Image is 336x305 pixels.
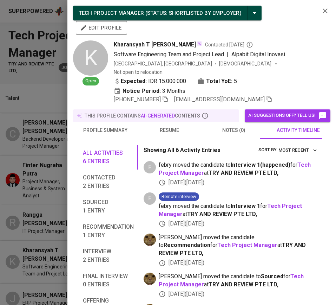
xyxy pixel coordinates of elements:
span: | [227,50,229,59]
span: febry moved the candidate to for at [159,161,319,177]
span: ( STATUS : Shortlisted by Employer ) [145,10,242,16]
span: febry moved the candidate to for at [159,202,319,218]
span: [PERSON_NAME] moved the candidate to for at [159,234,319,258]
span: All activities 6 entries [83,149,134,166]
div: K [73,40,108,76]
span: TRY AND REVIEW PTE LTD, [209,170,278,176]
span: AI-generated [141,113,175,119]
span: resume [141,126,197,135]
span: profile summary [77,126,133,135]
b: Interview 1 ( happened ) [231,161,290,168]
span: Interview 2 entries [83,247,134,264]
p: Not open to relocation [114,69,163,76]
span: TRY AND REVIEW PTE LTD, [187,211,257,217]
span: Final interview 0 entries [83,272,134,289]
span: [PHONE_NUMBER] [114,96,161,103]
button: sort by [277,145,319,156]
div: [DATE] ( [DATE] ) [159,259,319,267]
b: Notice Period: [123,87,161,95]
span: activity timeline [270,126,326,135]
span: AI suggestions off? Tell us! [248,112,327,120]
span: Alpabit Digital Inovasi [231,51,285,58]
p: this profile contains contents [85,112,200,119]
img: ec6c0910-f960-4a00-a8f8-c5744e41279e.jpg [144,273,156,285]
button: TECH PROJECT MANAGER (STATUS: Shortlisted by Employer) [73,6,262,20]
div: [DATE] ( [DATE] ) [159,220,319,228]
b: Interview 1 [231,203,260,209]
button: edit profile [76,21,127,34]
span: Open [83,78,99,84]
span: Contacted [DATE] [205,41,253,48]
span: TECH PROJECT MANAGER [79,10,144,16]
div: 3 Months [114,87,185,95]
div: IDR 15.000.000 [114,77,186,85]
span: 5 [234,77,237,85]
span: notes (0) [206,126,262,135]
b: Sourced [261,273,283,280]
b: Recommendation [164,242,210,248]
div: [DATE] ( [DATE] ) [159,290,319,298]
span: Software Engineering Team and Project Lead [114,51,224,58]
div: [DATE] ( [DATE] ) [159,179,319,187]
span: edit profile [81,23,121,32]
span: TRY AND REVIEW PTE LTD, [209,281,278,288]
span: Remote interview [159,193,199,200]
b: Total YoE: [206,77,232,85]
span: [EMAIL_ADDRESS][DOMAIN_NAME] [174,96,265,103]
div: [GEOGRAPHIC_DATA], [GEOGRAPHIC_DATA] [114,60,212,67]
img: ec6c0910-f960-4a00-a8f8-c5744e41279e.jpg [144,234,156,246]
span: Recommendation 1 entry [83,223,134,240]
b: Expected: [121,77,147,85]
div: F [144,161,156,173]
a: Tech Project Manager [159,273,304,288]
button: AI suggestions off? Tell us! [245,109,330,122]
svg: By Batam recruiter [246,41,253,48]
a: Tech Project Manager [217,242,277,248]
span: Most Recent [278,146,317,154]
span: Sourced 1 entry [83,198,134,215]
span: [DEMOGRAPHIC_DATA] [219,60,272,67]
span: sort by [258,147,277,152]
p: Showing All 6 Activity Entries [144,146,220,154]
a: Tech Project Manager [159,203,302,217]
img: magic_wand.svg [197,41,202,46]
span: Kharansyah T [PERSON_NAME] [114,40,196,49]
span: [PERSON_NAME] moved the candidate to for at [159,273,319,289]
a: edit profile [76,25,127,30]
div: F [144,192,156,205]
span: Contacted 2 entries [83,173,134,190]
